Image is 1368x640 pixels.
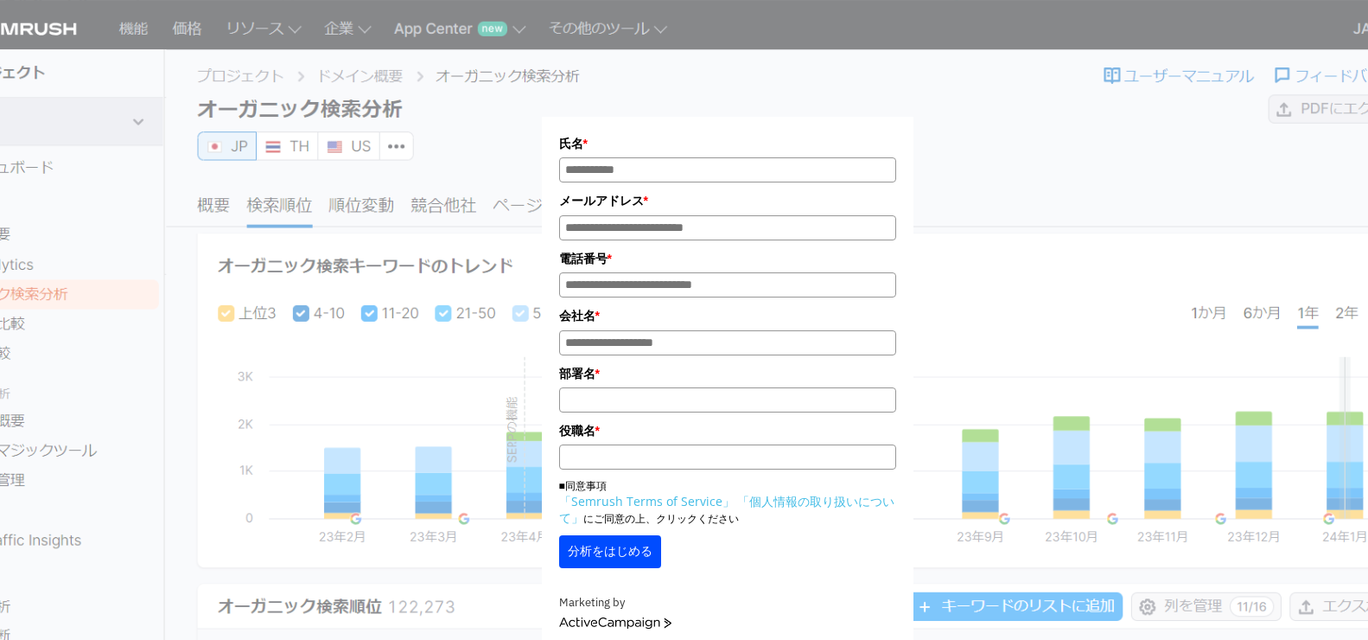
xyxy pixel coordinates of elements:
[559,306,896,325] label: 会社名
[559,364,896,383] label: 部署名
[559,134,896,153] label: 氏名
[559,191,896,210] label: メールアドレス
[559,493,894,526] a: 「個人情報の取り扱いについて」
[559,478,896,527] p: ■同意事項 にご同意の上、クリックください
[559,493,735,509] a: 「Semrush Terms of Service」
[559,421,896,440] label: 役職名
[559,594,896,612] div: Marketing by
[559,535,661,568] button: 分析をはじめる
[559,249,896,268] label: 電話番号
